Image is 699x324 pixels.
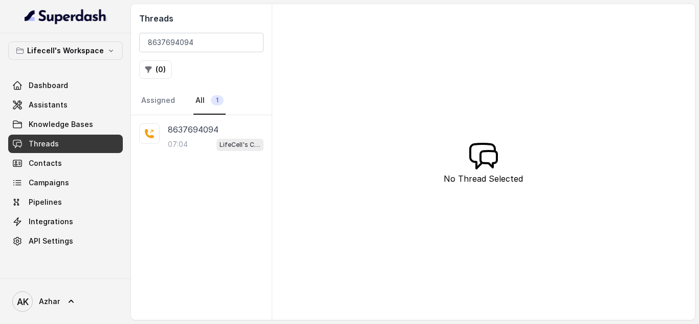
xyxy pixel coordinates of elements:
span: 1 [211,95,224,105]
span: Azhar [39,296,60,307]
a: Integrations [8,212,123,231]
text: AK [17,296,29,307]
h2: Threads [139,12,264,25]
p: 07:04 [168,139,188,149]
a: Dashboard [8,76,123,95]
span: Integrations [29,217,73,227]
p: Lifecell's Workspace [27,45,104,57]
a: Assigned [139,87,177,115]
a: Threads [8,135,123,153]
p: LifeCell's Call Assistant [220,140,260,150]
span: Contacts [29,158,62,168]
a: Campaigns [8,174,123,192]
a: All1 [193,87,226,115]
a: Knowledge Bases [8,115,123,134]
nav: Tabs [139,87,264,115]
a: Assistants [8,96,123,114]
a: Pipelines [8,193,123,211]
a: Azhar [8,287,123,316]
span: Dashboard [29,80,68,91]
span: Knowledge Bases [29,119,93,129]
img: light.svg [25,8,107,25]
span: Threads [29,139,59,149]
button: Lifecell's Workspace [8,41,123,60]
a: API Settings [8,232,123,250]
p: 8637694094 [168,123,219,136]
span: Campaigns [29,178,69,188]
input: Search by Call ID or Phone Number [139,33,264,52]
span: Pipelines [29,197,62,207]
span: Assistants [29,100,68,110]
button: (0) [139,60,172,79]
span: API Settings [29,236,73,246]
p: No Thread Selected [444,172,523,185]
a: Contacts [8,154,123,172]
